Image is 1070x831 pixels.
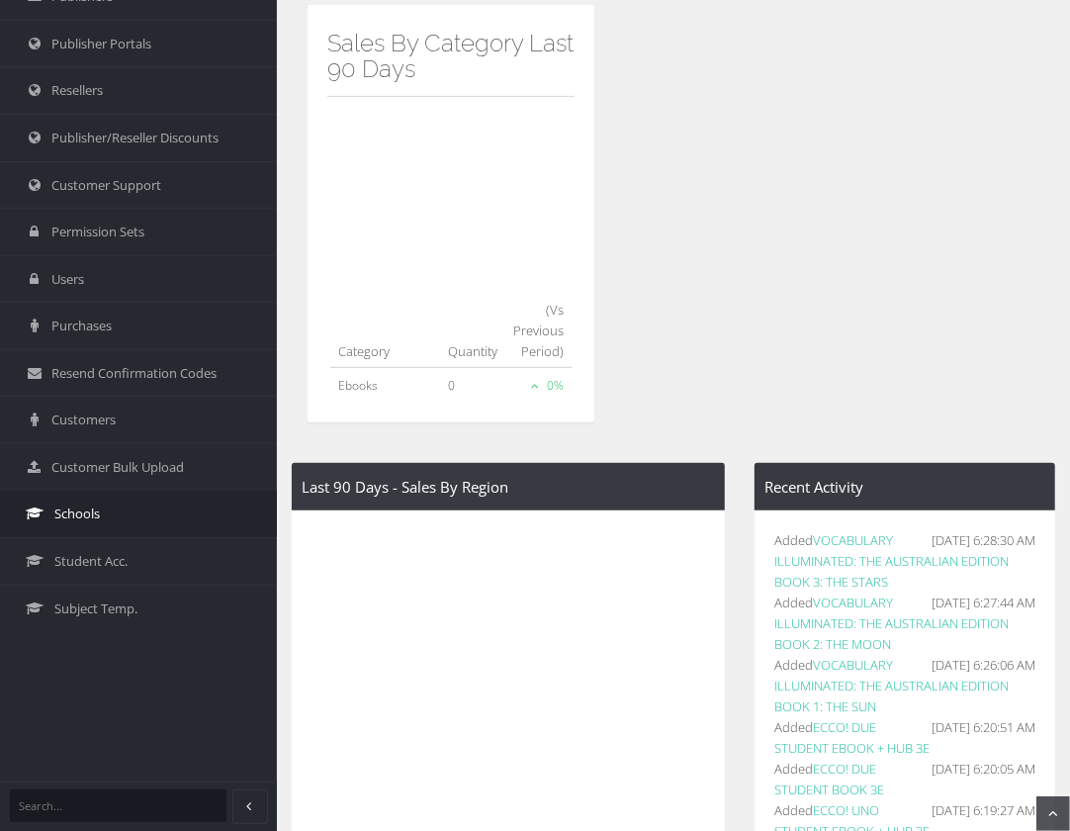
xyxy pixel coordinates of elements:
[774,718,930,757] a: ECCO! DUE STUDENT EBOOK + HUB 3E
[774,760,884,798] a: ECCO! DUE STUDENT BOOK 3E
[774,593,1035,655] li: Added
[440,290,505,368] th: Quantity
[440,367,505,403] td: 0
[51,35,151,53] span: Publisher Portals
[330,290,440,368] th: Category
[51,176,161,195] span: Customer Support
[51,270,84,289] span: Users
[51,223,144,241] span: Permission Sets
[51,129,219,147] span: Publisher/Reseller Discounts
[51,81,103,100] span: Resellers
[932,759,1035,780] span: [DATE] 6:20:05 AM
[51,411,116,429] span: Customers
[505,290,572,368] th: (Vs Previous Period)
[774,531,1009,591] a: VOCABULARY ILLUMINATED: THE AUSTRALIAN EDITION BOOK 3: THE STARS
[54,552,128,571] span: Student Acc.
[774,594,1009,653] a: VOCABULARY ILLUMINATED: THE AUSTRALIAN EDITION BOOK 2: THE MOON
[505,367,572,403] td: 0%
[932,530,1035,551] span: [DATE] 6:28:30 AM
[330,367,440,403] td: Ebooks
[51,364,217,383] span: Resend Confirmation Codes
[932,717,1035,738] span: [DATE] 6:20:51 AM
[774,759,1035,800] li: Added
[10,789,226,822] input: Search...
[51,458,184,477] span: Customer Bulk Upload
[54,505,100,523] span: Schools
[51,317,112,335] span: Purchases
[764,479,1045,496] h4: Recent Activity
[774,656,1009,715] a: VOCABULARY ILLUMINATED: THE AUSTRALIAN EDITION BOOK 1: THE SUN
[932,655,1035,676] span: [DATE] 6:26:06 AM
[774,655,1035,717] li: Added
[327,31,575,83] h3: Sales By Category Last 90 Days
[302,479,715,496] h4: Last 90 Days - Sales By Region
[932,800,1035,821] span: [DATE] 6:19:27 AM
[774,717,1035,759] li: Added
[54,600,137,618] span: Subject Temp.
[932,593,1035,613] span: [DATE] 6:27:44 AM
[774,530,1035,593] li: Added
